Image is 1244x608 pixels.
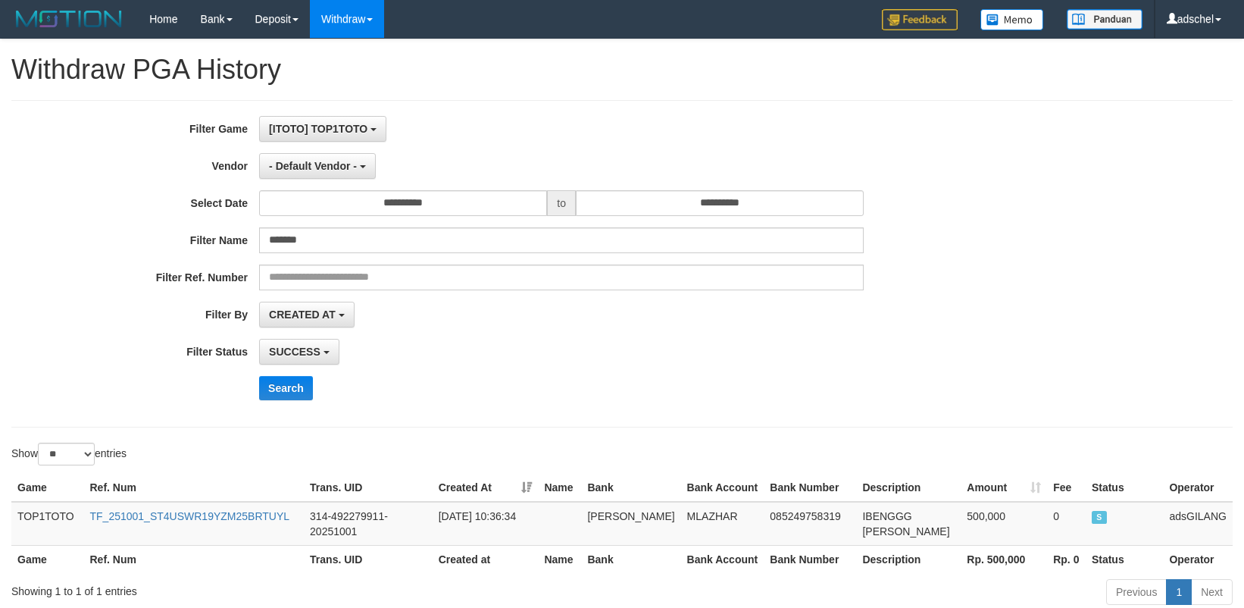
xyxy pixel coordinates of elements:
th: Created at [433,545,539,573]
button: - Default Vendor - [259,153,376,179]
img: panduan.png [1067,9,1142,30]
th: Bank Account [681,545,764,573]
span: - Default Vendor - [269,160,357,172]
th: Bank Number [764,545,856,573]
a: Previous [1106,579,1167,605]
a: 1 [1166,579,1192,605]
button: CREATED AT [259,302,355,328]
td: IBENGGG [PERSON_NAME] [856,502,961,546]
th: Description [856,545,961,573]
td: 500,000 [961,502,1047,546]
button: Search [259,376,313,400]
td: [DATE] 10:36:34 [433,502,539,546]
th: Rp. 0 [1047,545,1086,573]
th: Fee [1047,474,1086,502]
h1: Withdraw PGA History [11,55,1233,85]
th: Operator [1163,474,1233,502]
div: Showing 1 to 1 of 1 entries [11,578,507,599]
th: Bank Account [681,474,764,502]
td: TOP1TOTO [11,502,84,546]
td: 0 [1047,502,1086,546]
th: Bank [581,474,680,502]
span: to [547,190,576,216]
span: SUCCESS [269,346,320,358]
th: Operator [1163,545,1233,573]
label: Show entries [11,443,127,465]
span: [ITOTO] TOP1TOTO [269,123,367,135]
th: Ref. Num [84,474,305,502]
a: TF_251001_ST4USWR19YZM25BRTUYL [90,510,290,522]
th: Game [11,474,84,502]
th: Amount: activate to sort column ascending [961,474,1047,502]
a: Next [1191,579,1233,605]
th: Status [1086,474,1164,502]
th: Bank Number [764,474,856,502]
span: CREATED AT [269,309,336,321]
img: Feedback.jpg [882,9,958,30]
th: Name [538,474,581,502]
td: MLAZHAR [681,502,764,546]
th: Rp. 500,000 [961,545,1047,573]
img: MOTION_logo.png [11,8,127,30]
span: SUCCESS [1092,511,1107,524]
button: [ITOTO] TOP1TOTO [259,116,386,142]
button: SUCCESS [259,339,339,365]
th: Bank [581,545,680,573]
th: Trans. UID [304,474,433,502]
th: Status [1086,545,1164,573]
td: 314-492279911-20251001 [304,502,433,546]
select: Showentries [38,443,95,465]
th: Trans. UID [304,545,433,573]
th: Created At: activate to sort column ascending [433,474,539,502]
th: Ref. Num [84,545,305,573]
th: Description [856,474,961,502]
td: [PERSON_NAME] [581,502,680,546]
img: Button%20Memo.svg [980,9,1044,30]
td: adsGILANG [1163,502,1233,546]
th: Name [538,545,581,573]
td: 085249758319 [764,502,856,546]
